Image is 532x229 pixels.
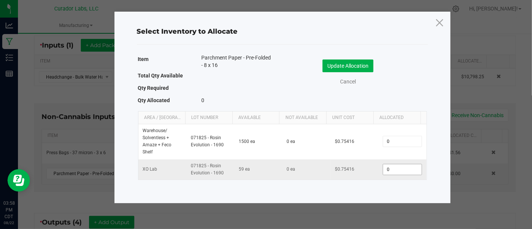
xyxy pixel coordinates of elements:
[287,167,295,172] span: 0 ea
[373,112,421,124] th: Allocated
[335,167,354,172] span: $0.75416
[239,139,255,144] span: 1500 ea
[232,112,279,124] th: Available
[138,95,170,106] label: Qty Allocated
[138,70,183,81] label: Total Qty Available
[335,139,354,144] span: $0.75416
[201,54,271,69] span: Parchment Paper - Pre-Folded - 8 x 16
[333,78,363,86] a: Cancel
[322,59,373,72] button: Update Allocation
[186,124,234,159] td: 071825 - Rosin Evolution - 1690
[279,112,326,124] th: Not Available
[138,112,186,124] th: Area / [GEOGRAPHIC_DATA]
[185,112,232,124] th: Lot Number
[138,54,149,64] label: Item
[143,128,172,155] span: Warehouse / Solventless + Amaze + Feco Shelf
[287,139,295,144] span: 0 ea
[143,167,158,172] span: XO Lab
[186,159,234,180] td: 071825 - Rosin Evolution - 1690
[7,169,30,192] iframe: Resource center
[326,112,373,124] th: Unit Cost
[138,83,169,93] label: Qty Required
[201,97,204,103] span: 0
[137,27,238,36] span: Select Inventory to Allocate
[239,167,250,172] span: 59 ea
